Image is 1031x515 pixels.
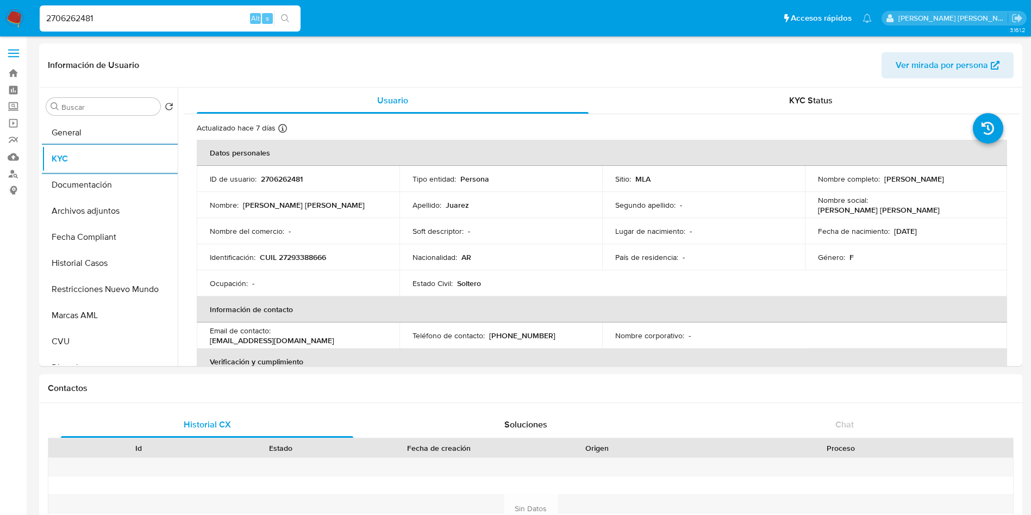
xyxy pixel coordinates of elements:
[210,226,284,236] p: Nombre del comercio :
[882,52,1014,78] button: Ver mirada por persona
[1011,13,1023,24] a: Salir
[615,252,678,262] p: País de residencia :
[360,443,518,454] div: Fecha de creación
[42,302,178,328] button: Marcas AML
[689,331,691,340] p: -
[446,200,469,210] p: Juarez
[460,174,489,184] p: Persona
[210,174,257,184] p: ID de usuario :
[42,172,178,198] button: Documentación
[42,146,178,172] button: KYC
[61,102,156,112] input: Buscar
[791,13,852,24] span: Accesos rápidos
[413,174,456,184] p: Tipo entidad :
[680,200,682,210] p: -
[818,226,890,236] p: Fecha de nacimiento :
[818,195,868,205] p: Nombre social :
[413,252,457,262] p: Nacionalidad :
[40,11,301,26] input: Buscar usuario o caso...
[289,226,291,236] p: -
[184,418,231,431] span: Historial CX
[489,331,555,340] p: [PHONE_NUMBER]
[42,328,178,355] button: CVU
[818,252,845,262] p: Género :
[615,200,676,210] p: Segundo apellido :
[896,52,988,78] span: Ver mirada por persona
[534,443,661,454] div: Origen
[898,13,1008,23] p: sandra.helbardt@mercadolibre.com
[413,226,464,236] p: Soft descriptor :
[42,224,178,250] button: Fecha Compliant
[413,278,453,288] p: Estado Civil :
[615,226,685,236] p: Lugar de nacimiento :
[468,226,470,236] p: -
[42,198,178,224] button: Archivos adjuntos
[210,278,248,288] p: Ocupación :
[197,296,1007,322] th: Información de contacto
[789,94,833,107] span: KYC Status
[461,252,471,262] p: AR
[197,123,276,133] p: Actualizado hace 7 días
[849,252,854,262] p: F
[75,443,202,454] div: Id
[683,252,685,262] p: -
[835,418,854,431] span: Chat
[210,326,271,336] p: Email de contacto :
[413,200,441,210] p: Apellido :
[635,174,651,184] p: MLA
[413,331,485,340] p: Teléfono de contacto :
[266,13,269,23] span: s
[217,443,345,454] div: Estado
[42,120,178,146] button: General
[51,102,59,111] button: Buscar
[197,140,1007,166] th: Datos personales
[197,349,1007,375] th: Verificación y cumplimiento
[210,200,239,210] p: Nombre :
[894,226,917,236] p: [DATE]
[48,60,139,71] h1: Información de Usuario
[261,174,303,184] p: 2706262481
[818,205,940,215] p: [PERSON_NAME] [PERSON_NAME]
[377,94,408,107] span: Usuario
[210,252,255,262] p: Identificación :
[42,250,178,276] button: Historial Casos
[884,174,944,184] p: [PERSON_NAME]
[615,174,631,184] p: Sitio :
[42,355,178,381] button: Direcciones
[42,276,178,302] button: Restricciones Nuevo Mundo
[243,200,365,210] p: [PERSON_NAME] [PERSON_NAME]
[252,278,254,288] p: -
[690,226,692,236] p: -
[504,418,547,431] span: Soluciones
[457,278,481,288] p: Soltero
[863,14,872,23] a: Notificaciones
[818,174,880,184] p: Nombre completo :
[260,252,326,262] p: CUIL 27293388666
[48,383,1014,394] h1: Contactos
[165,102,173,114] button: Volver al orden por defecto
[210,336,334,345] p: [EMAIL_ADDRESS][DOMAIN_NAME]
[251,13,260,23] span: Alt
[615,331,684,340] p: Nombre corporativo :
[676,443,1005,454] div: Proceso
[274,11,296,26] button: search-icon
